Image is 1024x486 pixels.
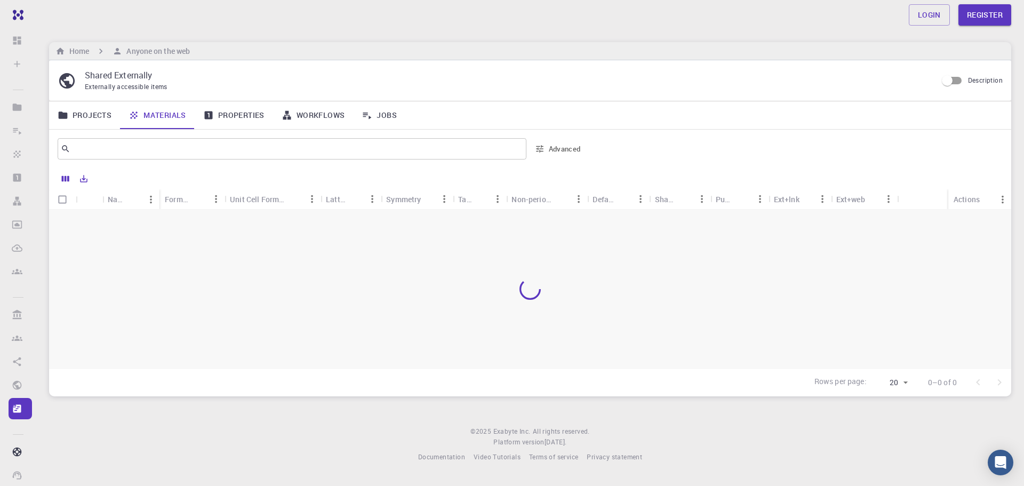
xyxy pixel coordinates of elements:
[49,101,120,129] a: Projects
[716,189,734,210] div: Public
[230,189,286,210] div: Unit Cell Formula
[75,170,93,187] button: Export
[53,45,192,57] nav: breadcrumb
[472,190,489,208] button: Sort
[9,10,23,20] img: logo
[474,452,521,463] a: Video Tutorials
[814,190,831,208] button: Menu
[207,190,225,208] button: Menu
[655,189,676,210] div: Shared
[615,190,633,208] button: Sort
[85,69,929,82] p: Shared Externally
[286,190,303,208] button: Sort
[489,190,506,208] button: Menu
[225,189,321,210] div: Unit Cell Formula
[545,437,567,446] span: [DATE] .
[734,190,751,208] button: Sort
[458,189,472,210] div: Tags
[587,452,642,463] a: Privacy statement
[994,191,1011,208] button: Menu
[710,189,769,210] div: Public
[587,189,649,210] div: Default
[493,427,531,435] span: Exabyte Inc.
[120,101,195,129] a: Materials
[142,191,159,208] button: Menu
[531,140,586,157] button: Advanced
[453,189,506,210] div: Tags
[593,189,615,210] div: Default
[693,190,710,208] button: Menu
[988,450,1013,475] div: Open Intercom Messenger
[353,101,405,129] a: Jobs
[880,190,897,208] button: Menu
[511,189,553,210] div: Non-periodic
[418,452,465,463] a: Documentation
[968,76,1003,84] span: Description
[553,190,570,208] button: Sort
[545,437,567,448] a: [DATE].
[108,189,125,210] div: Name
[159,189,225,210] div: Formula
[381,189,453,210] div: Symmetry
[533,426,590,437] span: All rights reserved.
[570,190,587,208] button: Menu
[418,452,465,461] span: Documentation
[76,189,102,210] div: Icon
[195,101,273,129] a: Properties
[85,82,167,91] span: Externally accessible items
[364,190,381,208] button: Menu
[386,189,421,210] div: Symmetry
[633,190,650,208] button: Menu
[529,452,578,463] a: Terms of service
[303,190,321,208] button: Menu
[871,375,911,391] div: 20
[954,189,980,210] div: Actions
[125,191,142,208] button: Sort
[529,452,578,461] span: Terms of service
[948,189,1011,210] div: Actions
[831,189,897,210] div: Ext+web
[836,189,865,210] div: Ext+web
[958,4,1011,26] a: Register
[273,101,354,129] a: Workflows
[165,189,190,210] div: Formula
[65,45,89,57] h6: Home
[928,377,957,388] p: 0–0 of 0
[769,189,831,210] div: Ext+lnk
[474,452,521,461] span: Video Tutorials
[190,190,207,208] button: Sort
[326,189,347,210] div: Lattice
[347,190,364,208] button: Sort
[909,4,950,26] a: Login
[774,189,799,210] div: Ext+lnk
[506,189,587,210] div: Non-periodic
[493,437,544,448] span: Platform version
[321,189,381,210] div: Lattice
[650,189,710,210] div: Shared
[57,170,75,187] button: Columns
[470,426,493,437] span: © 2025
[102,189,159,210] div: Name
[493,426,531,437] a: Exabyte Inc.
[676,190,693,208] button: Sort
[122,45,190,57] h6: Anyone on the web
[587,452,642,461] span: Privacy statement
[751,190,769,208] button: Menu
[436,190,453,208] button: Menu
[814,376,867,388] p: Rows per page:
